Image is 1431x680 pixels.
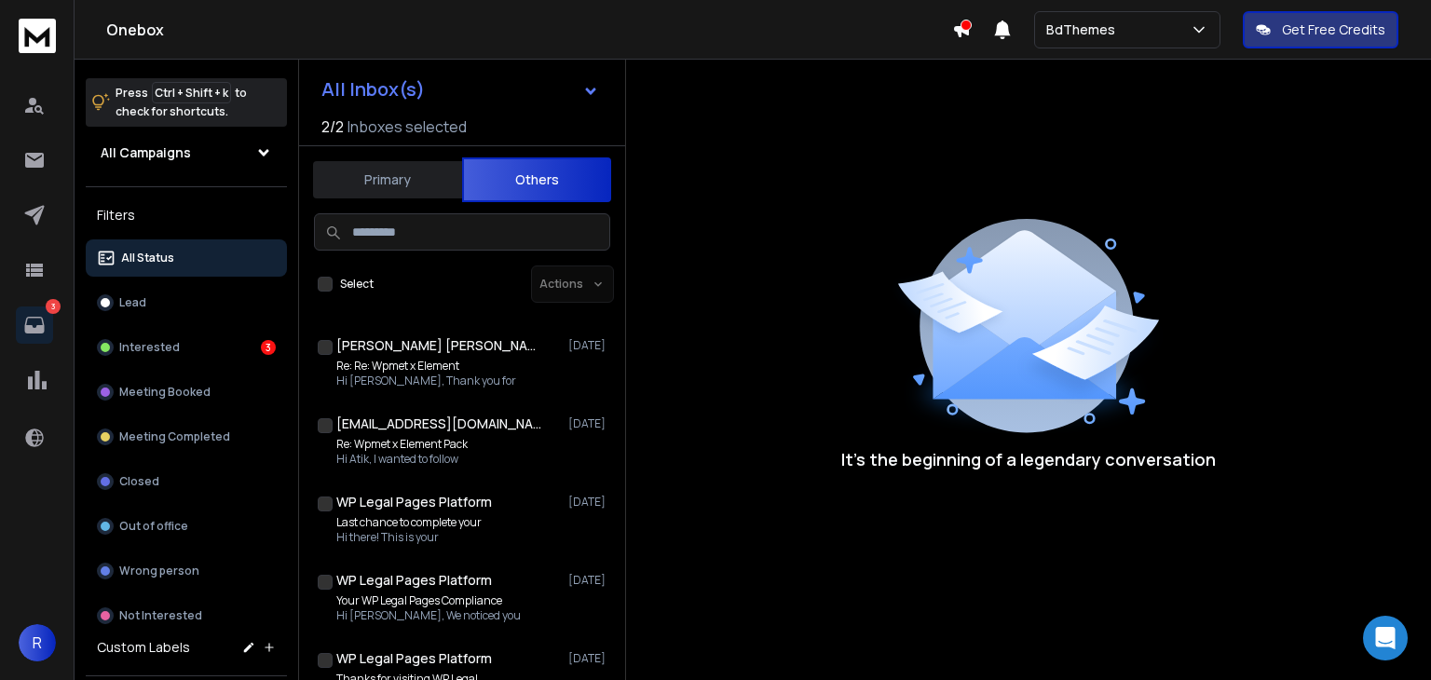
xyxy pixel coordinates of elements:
p: Hi Atik, I wanted to follow [336,452,468,467]
h1: WP Legal Pages Platform [336,493,492,511]
h1: All Inbox(s) [321,80,425,99]
button: Primary [313,159,462,200]
button: Not Interested [86,597,287,634]
button: Others [462,157,611,202]
p: [DATE] [568,573,610,588]
button: All Inbox(s) [307,71,614,108]
button: Interested3 [86,329,287,366]
button: All Campaigns [86,134,287,171]
button: Closed [86,463,287,500]
h1: WP Legal Pages Platform [336,649,492,668]
p: Hi [PERSON_NAME], We noticed you [336,608,521,623]
h1: [PERSON_NAME] [PERSON_NAME] [336,336,541,355]
p: Out of office [119,519,188,534]
span: Ctrl + Shift + k [152,82,231,103]
p: Last chance to complete your [336,515,482,530]
button: Lead [86,284,287,321]
h3: Custom Labels [97,638,190,657]
p: [DATE] [568,495,610,510]
p: Press to check for shortcuts. [116,84,247,121]
h1: Onebox [106,19,952,41]
h3: Inboxes selected [348,116,467,138]
p: [DATE] [568,651,610,666]
button: R [19,624,56,661]
p: Not Interested [119,608,202,623]
p: Closed [119,474,159,489]
p: Hi [PERSON_NAME], Thank you for [336,374,516,388]
a: 3 [16,306,53,344]
div: Open Intercom Messenger [1363,616,1408,660]
button: Meeting Completed [86,418,287,456]
p: Meeting Booked [119,385,211,400]
h1: WP Legal Pages Platform [336,571,492,590]
button: All Status [86,239,287,277]
p: Get Free Credits [1282,20,1385,39]
p: 3 [46,299,61,314]
div: 3 [261,340,276,355]
p: Re: Re: Wpmet x Element [336,359,516,374]
button: Get Free Credits [1243,11,1398,48]
p: Meeting Completed [119,429,230,444]
p: It’s the beginning of a legendary conversation [841,446,1216,472]
button: Out of office [86,508,287,545]
span: 2 / 2 [321,116,344,138]
p: Interested [119,340,180,355]
button: Wrong person [86,552,287,590]
p: Hi there! This is your [336,530,482,545]
p: All Status [121,251,174,265]
h3: Filters [86,202,287,228]
p: Wrong person [119,564,199,578]
p: Your WP Legal Pages Compliance [336,593,521,608]
p: Re: Wpmet x Element Pack [336,437,468,452]
p: BdThemes [1046,20,1123,39]
button: Meeting Booked [86,374,287,411]
h1: [EMAIL_ADDRESS][DOMAIN_NAME] [336,415,541,433]
p: Lead [119,295,146,310]
label: Select [340,277,374,292]
img: logo [19,19,56,53]
p: [DATE] [568,338,610,353]
h1: All Campaigns [101,143,191,162]
p: [DATE] [568,416,610,431]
